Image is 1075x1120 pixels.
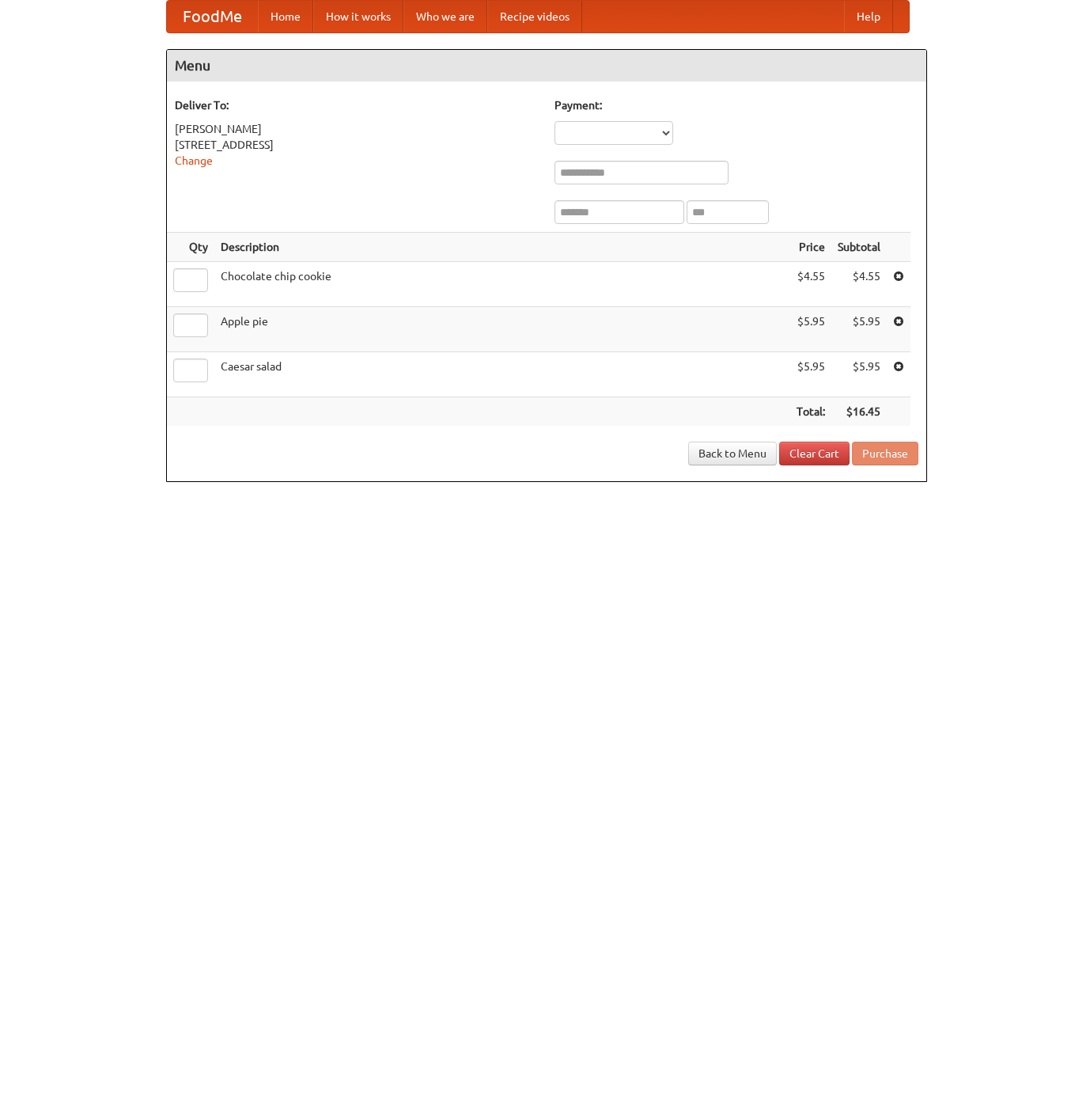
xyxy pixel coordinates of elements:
[403,1,487,32] a: Who we are
[831,233,887,262] th: Subtotal
[214,352,790,397] td: Caesar salad
[844,1,893,32] a: Help
[214,262,790,307] td: Chocolate chip cookie
[175,97,539,113] h5: Deliver To:
[487,1,582,32] a: Recipe videos
[831,397,887,427] th: $16.45
[779,442,850,465] a: Clear Cart
[831,352,887,397] td: $5.95
[790,233,831,262] th: Price
[175,121,539,137] div: [PERSON_NAME]
[852,442,918,465] button: Purchase
[175,154,213,167] a: Change
[790,307,831,352] td: $5.95
[167,50,926,82] h4: Menu
[831,262,887,307] td: $4.55
[167,233,214,262] th: Qty
[790,352,831,397] td: $5.95
[790,262,831,307] td: $4.55
[258,1,313,32] a: Home
[790,397,831,427] th: Total:
[214,307,790,352] td: Apple pie
[831,307,887,352] td: $5.95
[688,442,777,465] a: Back to Menu
[175,137,539,153] div: [STREET_ADDRESS]
[214,233,790,262] th: Description
[167,1,258,32] a: FoodMe
[555,97,918,113] h5: Payment:
[313,1,403,32] a: How it works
